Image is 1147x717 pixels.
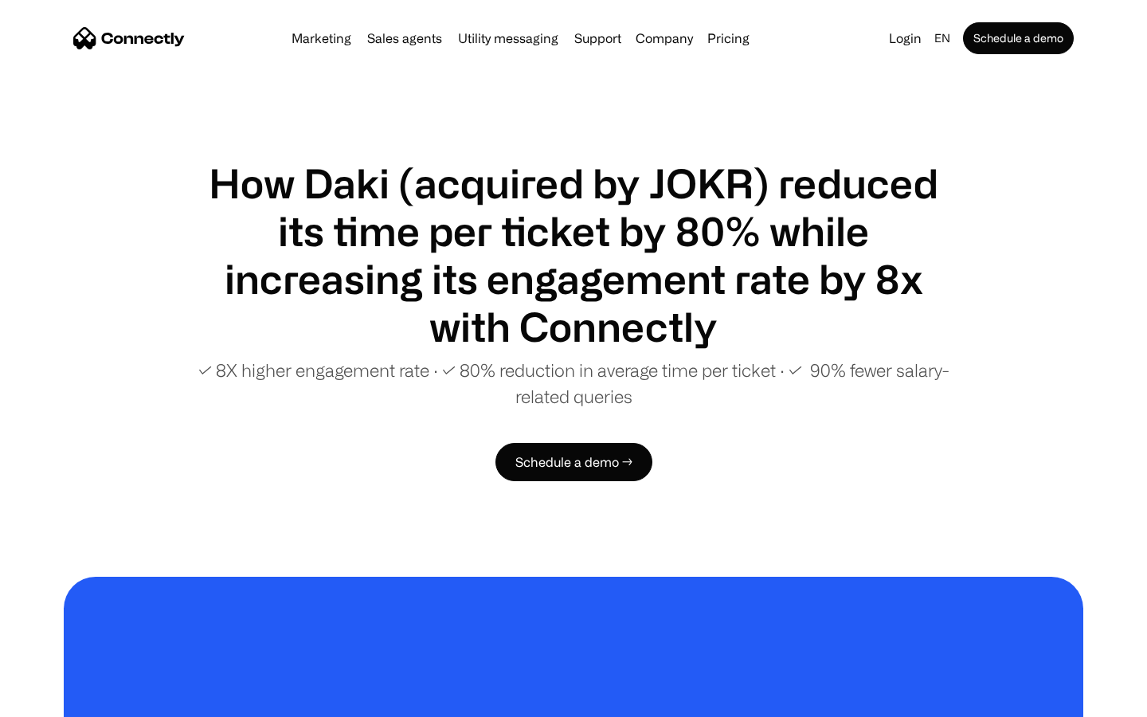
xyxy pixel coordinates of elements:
[934,27,950,49] div: en
[191,159,956,351] h1: How Daki (acquired by JOKR) reduced its time per ticket by 80% while increasing its engagement ra...
[452,32,565,45] a: Utility messaging
[361,32,448,45] a: Sales agents
[32,689,96,711] ul: Language list
[963,22,1074,54] a: Schedule a demo
[16,688,96,711] aside: Language selected: English
[568,32,628,45] a: Support
[495,443,652,481] a: Schedule a demo →
[636,27,693,49] div: Company
[285,32,358,45] a: Marketing
[883,27,928,49] a: Login
[701,32,756,45] a: Pricing
[191,357,956,409] p: ✓ 8X higher engagement rate ∙ ✓ 80% reduction in average time per ticket ∙ ✓ 90% fewer salary-rel...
